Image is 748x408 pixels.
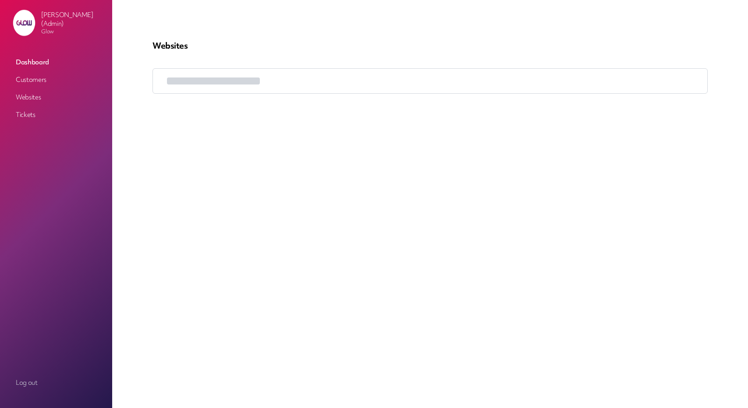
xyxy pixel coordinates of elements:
[12,54,100,70] a: Dashboard
[12,107,100,123] a: Tickets
[41,11,105,28] p: [PERSON_NAME] (Admin)
[12,89,100,105] a: Websites
[152,40,708,51] p: Websites
[12,72,100,88] a: Customers
[12,375,100,390] a: Log out
[41,28,105,35] p: Glow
